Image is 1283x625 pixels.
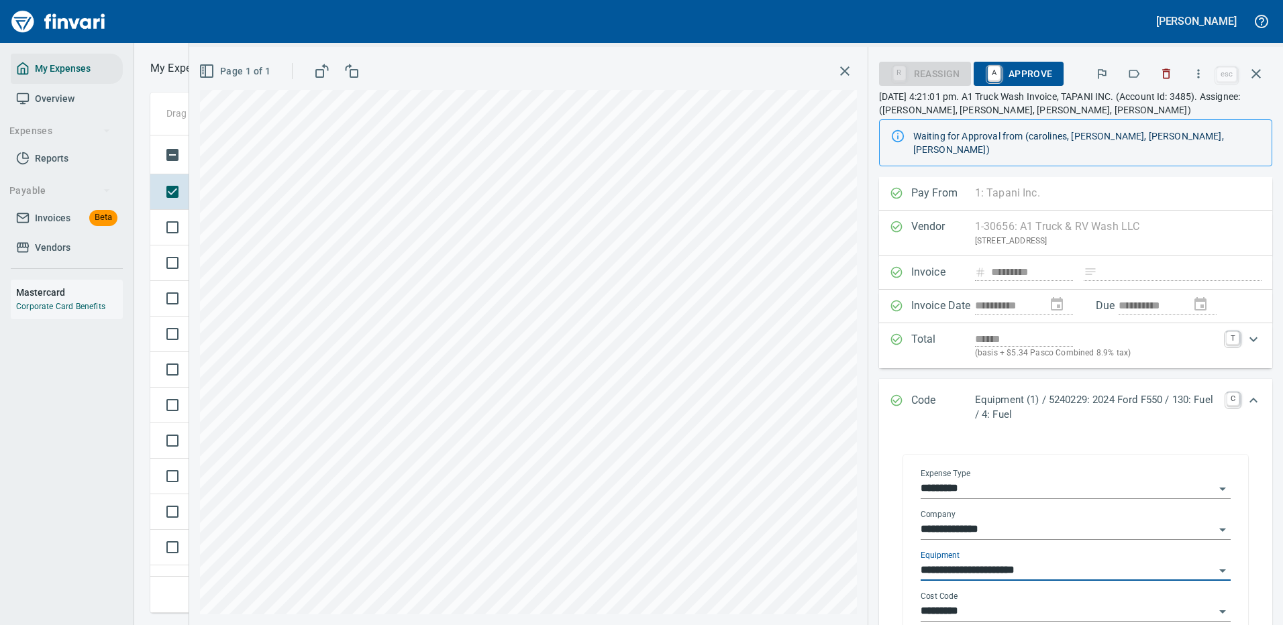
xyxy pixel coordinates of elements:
label: Expense Type [921,469,970,477]
button: Labels [1119,59,1149,89]
label: Cost Code [921,592,958,600]
button: Open [1213,479,1232,498]
span: Vendors [35,239,70,256]
nav: breadcrumb [150,60,214,76]
p: Total [911,331,975,360]
h6: Mastercard [16,285,123,300]
img: Finvari [8,5,109,38]
label: Company [921,510,956,518]
a: T [1226,331,1239,345]
p: My Expenses [150,60,214,76]
p: Code [911,392,975,422]
button: AApprove [974,62,1064,86]
a: Overview [11,84,123,114]
button: Expenses [4,119,116,144]
a: C [1227,392,1239,406]
a: esc [1217,67,1237,82]
button: More [1184,59,1213,89]
span: Expenses [9,123,111,139]
button: Open [1213,561,1232,580]
button: Page 1 of 1 [196,59,276,84]
span: Reports [35,150,68,167]
span: Beta [89,210,117,225]
div: Expand [879,379,1272,436]
button: Open [1213,602,1232,621]
a: Reports [11,144,123,174]
p: Drag a column heading here to group the table [166,107,363,120]
span: Close invoice [1213,58,1272,90]
a: Vendors [11,233,123,263]
button: Open [1213,520,1232,539]
button: Flag [1087,59,1117,89]
span: Page 1 of 1 [201,63,270,80]
button: Discard [1151,59,1181,89]
button: [PERSON_NAME] [1153,11,1240,32]
button: Payable [4,178,116,203]
h5: [PERSON_NAME] [1156,14,1237,28]
a: My Expenses [11,54,123,84]
span: Invoices [35,210,70,227]
span: My Expenses [35,60,91,77]
div: Waiting for Approval from (carolines, [PERSON_NAME], [PERSON_NAME], [PERSON_NAME]) [913,124,1261,162]
label: Equipment [921,551,960,559]
a: Corporate Card Benefits [16,302,105,311]
a: A [988,66,1000,80]
p: (basis + $5.34 Pasco Combined 8.9% tax) [975,347,1218,360]
p: Equipment (1) / 5240229: 2024 Ford F550 / 130: Fuel / 4: Fuel [975,392,1219,422]
div: Reassign [879,67,971,78]
span: Approve [984,62,1053,85]
span: Overview [35,91,74,107]
span: Payable [9,182,111,199]
div: Expand [879,323,1272,368]
a: InvoicesBeta [11,203,123,233]
p: [DATE] 4:21:01 pm. A1 Truck Wash Invoice, TAPANI INC. (Account Id: 3485). Assignee: ([PERSON_NAME... [879,90,1272,117]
